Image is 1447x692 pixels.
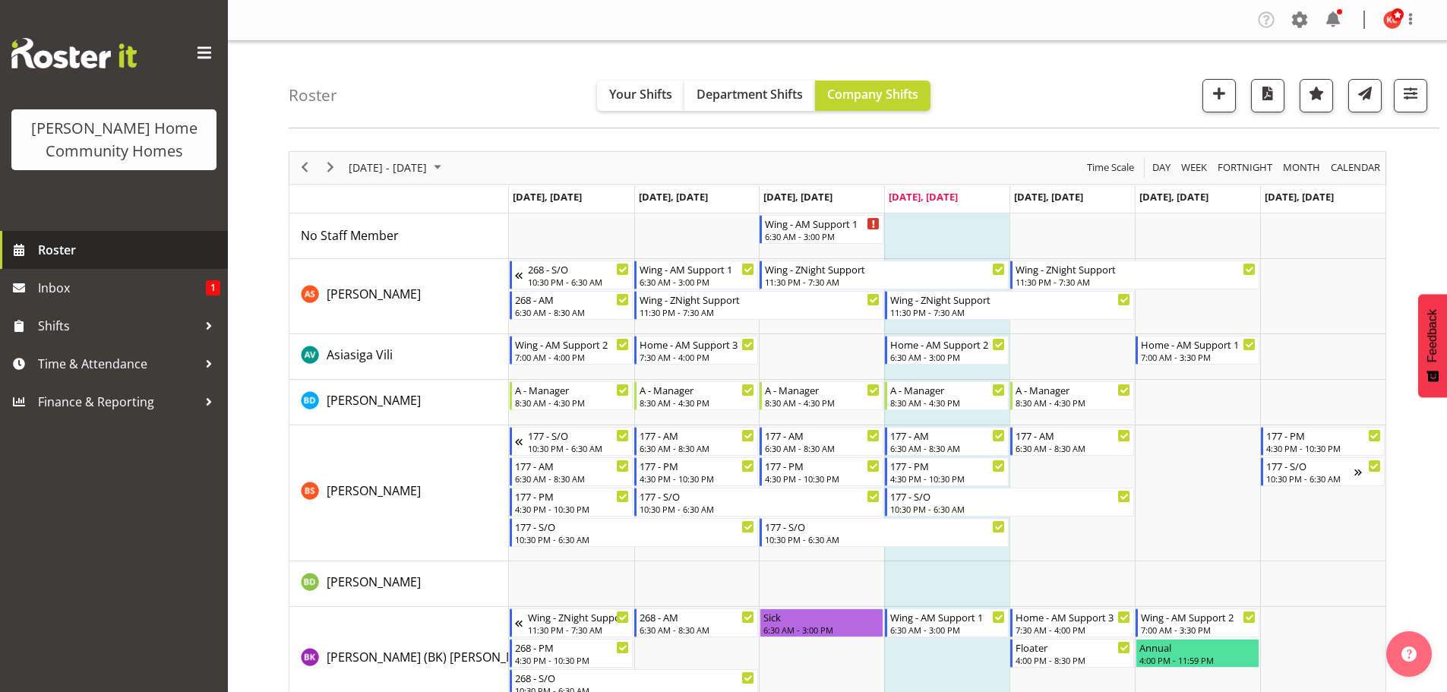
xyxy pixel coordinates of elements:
[1261,457,1385,486] div: Billie Sothern"s event - 177 - S/O Begin From Sunday, August 17, 2025 at 10:30:00 PM GMT+12:00 En...
[510,488,633,517] div: Billie Sothern"s event - 177 - PM Begin From Monday, August 11, 2025 at 4:30:00 PM GMT+12:00 Ends...
[1141,351,1256,363] div: 7:00 AM - 3:30 PM
[1136,639,1259,668] div: Brijesh (BK) Kachhadiya"s event - Annual Begin From Saturday, August 16, 2025 at 4:00:00 PM GMT+1...
[289,334,509,380] td: Asiasiga Vili resource
[292,152,318,184] div: previous period
[346,158,448,177] button: August 2025
[301,227,399,244] span: No Staff Member
[510,457,633,486] div: Billie Sothern"s event - 177 - AM Begin From Monday, August 11, 2025 at 6:30:00 AM GMT+12:00 Ends...
[640,428,754,443] div: 177 - AM
[1010,381,1134,410] div: Barbara Dunlop"s event - A - Manager Begin From Friday, August 15, 2025 at 8:30:00 AM GMT+12:00 E...
[1141,337,1256,352] div: Home - AM Support 1
[1010,608,1134,637] div: Brijesh (BK) Kachhadiya"s event - Home - AM Support 3 Begin From Friday, August 15, 2025 at 7:30:...
[1141,609,1256,624] div: Wing - AM Support 2
[38,276,206,299] span: Inbox
[289,259,509,334] td: Arshdeep Singh resource
[634,336,758,365] div: Asiasiga Vili"s event - Home - AM Support 3 Begin From Tuesday, August 12, 2025 at 7:30:00 AM GMT...
[1266,442,1381,454] div: 4:30 PM - 10:30 PM
[890,351,1005,363] div: 6:30 AM - 3:00 PM
[765,230,880,242] div: 6:30 AM - 3:00 PM
[1383,11,1401,29] img: kirsty-crossley8517.jpg
[327,482,421,500] a: [PERSON_NAME]
[1016,624,1130,636] div: 7:30 AM - 4:00 PM
[1016,654,1130,666] div: 4:00 PM - 8:30 PM
[1016,261,1256,276] div: Wing - ZNight Support
[634,381,758,410] div: Barbara Dunlop"s event - A - Manager Begin From Tuesday, August 12, 2025 at 8:30:00 AM GMT+12:00 ...
[1261,427,1385,456] div: Billie Sothern"s event - 177 - PM Begin From Sunday, August 17, 2025 at 4:30:00 PM GMT+12:00 Ends...
[1141,624,1256,636] div: 7:00 AM - 3:30 PM
[1150,158,1174,177] button: Timeline Day
[765,261,1005,276] div: Wing - ZNight Support
[640,337,754,352] div: Home - AM Support 3
[1202,79,1236,112] button: Add a new shift
[528,442,630,454] div: 10:30 PM - 6:30 AM
[38,239,220,261] span: Roster
[640,382,754,397] div: A - Manager
[640,292,880,307] div: Wing - ZNight Support
[327,346,393,363] span: Asiasiga Vili
[640,306,880,318] div: 11:30 PM - 7:30 AM
[1418,294,1447,397] button: Feedback - Show survey
[510,608,633,637] div: Brijesh (BK) Kachhadiya"s event - Wing - ZNight Support Begin From Sunday, August 10, 2025 at 11:...
[515,472,630,485] div: 6:30 AM - 8:30 AM
[1016,382,1130,397] div: A - Manager
[765,276,1005,288] div: 11:30 PM - 7:30 AM
[640,458,754,473] div: 177 - PM
[1016,609,1130,624] div: Home - AM Support 3
[510,381,633,410] div: Barbara Dunlop"s event - A - Manager Begin From Monday, August 11, 2025 at 8:30:00 AM GMT+12:00 E...
[38,314,197,337] span: Shifts
[515,292,630,307] div: 268 - AM
[1085,158,1136,177] span: Time Scale
[1281,158,1322,177] span: Month
[327,482,421,499] span: [PERSON_NAME]
[1300,79,1333,112] button: Highlight an important date within the roster.
[890,397,1005,409] div: 8:30 AM - 4:30 PM
[513,190,582,204] span: [DATE], [DATE]
[885,336,1009,365] div: Asiasiga Vili"s event - Home - AM Support 2 Begin From Thursday, August 14, 2025 at 6:30:00 AM GM...
[1266,458,1354,473] div: 177 - S/O
[1216,158,1274,177] span: Fortnight
[1401,646,1417,662] img: help-xxl-2.png
[760,215,883,244] div: No Staff Member"s event - Wing - AM Support 1 Begin From Wednesday, August 13, 2025 at 6:30:00 AM...
[528,276,630,288] div: 10:30 PM - 6:30 AM
[295,158,315,177] button: Previous
[1426,309,1439,362] span: Feedback
[515,458,630,473] div: 177 - AM
[301,226,399,245] a: No Staff Member
[327,574,421,590] span: [PERSON_NAME]
[318,152,343,184] div: next period
[890,382,1005,397] div: A - Manager
[890,337,1005,352] div: Home - AM Support 2
[1139,190,1208,204] span: [DATE], [DATE]
[640,609,754,624] div: 268 - AM
[347,158,428,177] span: [DATE] - [DATE]
[885,427,1009,456] div: Billie Sothern"s event - 177 - AM Begin From Thursday, August 14, 2025 at 6:30:00 AM GMT+12:00 En...
[327,649,544,665] span: [PERSON_NAME] (BK) [PERSON_NAME]
[289,380,509,425] td: Barbara Dunlop resource
[827,86,918,103] span: Company Shifts
[1180,158,1208,177] span: Week
[38,390,197,413] span: Finance & Reporting
[1136,336,1259,365] div: Asiasiga Vili"s event - Home - AM Support 1 Begin From Saturday, August 16, 2025 at 7:00:00 AM GM...
[885,381,1009,410] div: Barbara Dunlop"s event - A - Manager Begin From Thursday, August 14, 2025 at 8:30:00 AM GMT+12:00...
[634,608,758,637] div: Brijesh (BK) Kachhadiya"s event - 268 - AM Begin From Tuesday, August 12, 2025 at 6:30:00 AM GMT+...
[510,261,633,289] div: Arshdeep Singh"s event - 268 - S/O Begin From Sunday, August 10, 2025 at 10:30:00 PM GMT+12:00 En...
[515,306,630,318] div: 6:30 AM - 8:30 AM
[515,337,630,352] div: Wing - AM Support 2
[1016,640,1130,655] div: Floater
[640,442,754,454] div: 6:30 AM - 8:30 AM
[1265,190,1334,204] span: [DATE], [DATE]
[763,190,832,204] span: [DATE], [DATE]
[634,457,758,486] div: Billie Sothern"s event - 177 - PM Begin From Tuesday, August 12, 2025 at 4:30:00 PM GMT+12:00 End...
[515,488,630,504] div: 177 - PM
[327,346,393,364] a: Asiasiga Vili
[528,624,630,636] div: 11:30 PM - 7:30 AM
[327,392,421,409] span: [PERSON_NAME]
[289,561,509,607] td: Billie-Rose Dunlop resource
[528,261,630,276] div: 268 - S/O
[510,518,759,547] div: Billie Sothern"s event - 177 - S/O Begin From Monday, August 11, 2025 at 10:30:00 PM GMT+12:00 En...
[640,276,754,288] div: 6:30 AM - 3:00 PM
[609,86,672,103] span: Your Shifts
[515,382,630,397] div: A - Manager
[515,670,755,685] div: 268 - S/O
[760,518,1009,547] div: Billie Sothern"s event - 177 - S/O Begin From Wednesday, August 13, 2025 at 10:30:00 PM GMT+12:00...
